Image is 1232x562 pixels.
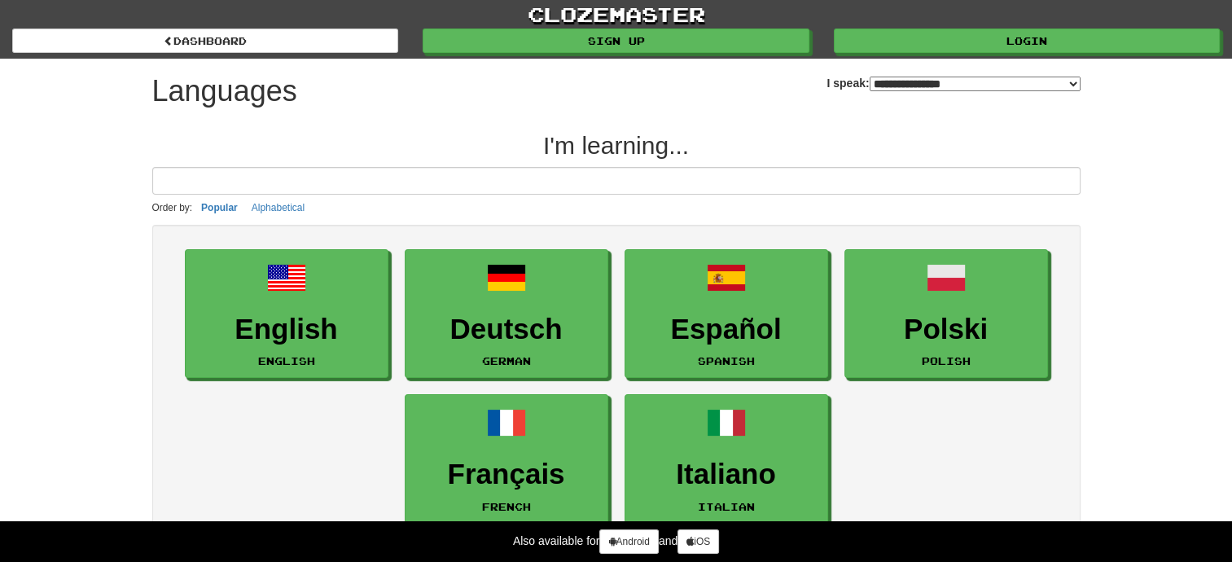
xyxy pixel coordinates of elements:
a: Sign up [423,29,809,53]
a: PolskiPolish [844,249,1048,379]
small: French [482,501,531,512]
a: ItalianoItalian [625,394,828,524]
small: German [482,355,531,367]
label: I speak: [826,75,1080,91]
select: I speak: [870,77,1081,91]
button: Popular [196,199,243,217]
h2: I'm learning... [152,132,1081,159]
small: Spanish [698,355,755,367]
small: Polish [922,355,971,367]
h3: Français [414,459,599,490]
a: dashboard [12,29,398,53]
small: English [258,355,315,367]
h3: Español [634,314,819,345]
a: iOS [677,529,719,554]
a: Android [599,529,658,554]
a: DeutschGerman [405,249,608,379]
h1: Languages [152,75,297,108]
h3: English [194,314,379,345]
h3: Italiano [634,459,819,490]
h3: Polski [853,314,1039,345]
a: EspañolSpanish [625,249,828,379]
h3: Deutsch [414,314,599,345]
button: Alphabetical [247,199,309,217]
a: Login [834,29,1220,53]
a: FrançaisFrench [405,394,608,524]
small: Order by: [152,202,193,213]
a: EnglishEnglish [185,249,388,379]
small: Italian [698,501,755,512]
